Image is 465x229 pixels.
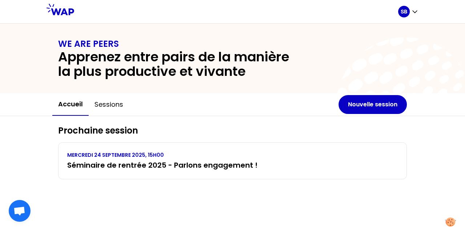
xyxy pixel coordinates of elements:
[89,94,129,115] button: Sessions
[58,50,302,79] h2: Apprenez entre pairs de la manière la plus productive et vivante
[58,38,407,50] h1: WE ARE PEERS
[339,95,407,114] button: Nouvelle session
[9,200,31,222] div: Ouvrir le chat
[401,8,407,15] p: SB
[67,160,398,170] h3: Séminaire de rentrée 2025 - Parlons engagement !
[52,93,89,116] button: Accueil
[58,125,407,136] h2: Prochaine session
[67,151,398,170] a: MERCREDI 24 SEPTEMBRE 2025, 15H00Séminaire de rentrée 2025 - Parlons engagement !
[398,6,418,17] button: SB
[67,151,398,159] p: MERCREDI 24 SEPTEMBRE 2025, 15H00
